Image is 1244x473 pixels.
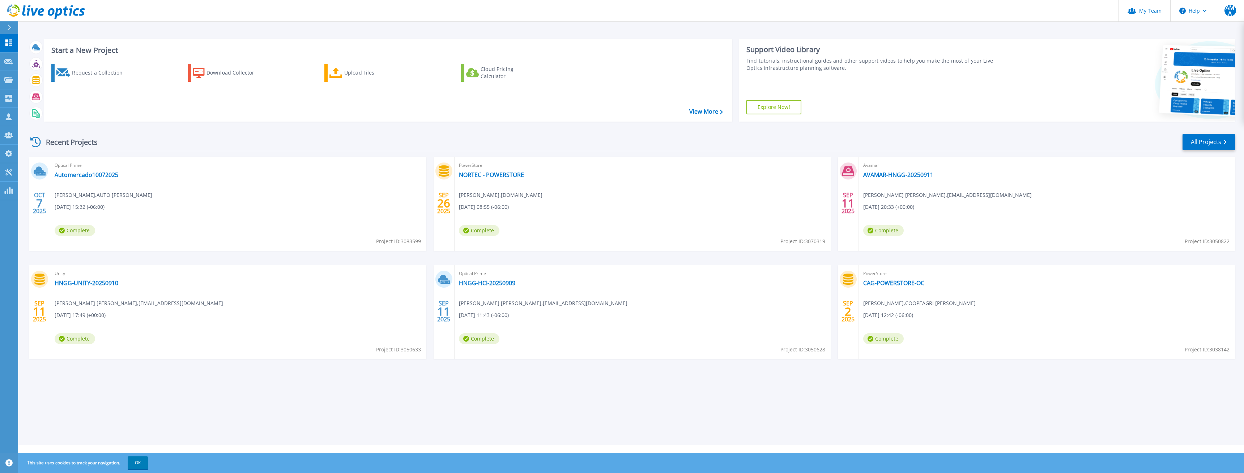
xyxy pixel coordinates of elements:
[481,66,538,80] div: Cloud Pricing Calculator
[459,333,499,344] span: Complete
[1185,237,1230,245] span: Project ID: 3050822
[33,190,46,216] div: OCT 2025
[459,203,509,211] span: [DATE] 08:55 (-06:00)
[55,203,105,211] span: [DATE] 15:32 (-06:00)
[324,64,405,82] a: Upload Files
[841,298,855,325] div: SEP 2025
[376,346,421,354] span: Project ID: 3050633
[33,308,46,314] span: 11
[863,311,913,319] span: [DATE] 12:42 (-06:00)
[689,108,723,115] a: View More
[459,279,515,287] a: HNGG-HCI-20250909
[28,133,107,151] div: Recent Projects
[20,456,148,469] span: This site uses cookies to track your navigation.
[55,299,223,307] span: [PERSON_NAME] [PERSON_NAME] , [EMAIL_ADDRESS][DOMAIN_NAME]
[55,191,152,199] span: [PERSON_NAME] , AUTO [PERSON_NAME]
[780,346,825,354] span: Project ID: 3050628
[780,237,825,245] span: Project ID: 3070319
[863,299,976,307] span: [PERSON_NAME] , COOPEAGRI [PERSON_NAME]
[206,66,264,80] div: Download Collector
[1224,5,1236,16] span: AMA
[863,203,914,211] span: [DATE] 20:33 (+00:00)
[863,161,1231,169] span: Avamar
[459,171,524,178] a: NORTEC - POWERSTORE
[842,200,855,206] span: 11
[188,64,269,82] a: Download Collector
[36,200,43,206] span: 7
[863,279,924,287] a: CAG-POWERSTORE-OC
[459,270,826,278] span: Optical Prime
[863,333,904,344] span: Complete
[33,298,46,325] div: SEP 2025
[55,279,118,287] a: HNGG-UNITY-20250910
[1183,134,1235,150] a: All Projects
[459,225,499,236] span: Complete
[344,66,402,80] div: Upload Files
[746,100,801,114] a: Explore Now!
[376,237,421,245] span: Project ID: 3083599
[437,308,450,314] span: 11
[845,308,851,314] span: 2
[863,171,933,178] a: AVAMAR-HNGG-20250911
[863,225,904,236] span: Complete
[461,64,542,82] a: Cloud Pricing Calculator
[72,66,130,80] div: Request a Collection
[55,225,95,236] span: Complete
[437,200,450,206] span: 26
[437,298,451,325] div: SEP 2025
[459,299,627,307] span: [PERSON_NAME] [PERSON_NAME] , [EMAIL_ADDRESS][DOMAIN_NAME]
[55,270,422,278] span: Unity
[459,161,826,169] span: PowerStore
[841,190,855,216] div: SEP 2025
[459,311,509,319] span: [DATE] 11:43 (-06:00)
[55,311,106,319] span: [DATE] 17:49 (+00:00)
[128,456,148,469] button: OK
[55,171,118,178] a: Automercado10072025
[459,191,542,199] span: [PERSON_NAME] , [DOMAIN_NAME]
[746,57,1005,72] div: Find tutorials, instructional guides and other support videos to help you make the most of your L...
[1185,346,1230,354] span: Project ID: 3038142
[863,191,1032,199] span: [PERSON_NAME] [PERSON_NAME] , [EMAIL_ADDRESS][DOMAIN_NAME]
[746,45,1005,54] div: Support Video Library
[437,190,451,216] div: SEP 2025
[55,333,95,344] span: Complete
[51,64,132,82] a: Request a Collection
[51,46,723,54] h3: Start a New Project
[55,161,422,169] span: Optical Prime
[863,270,1231,278] span: PowerStore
